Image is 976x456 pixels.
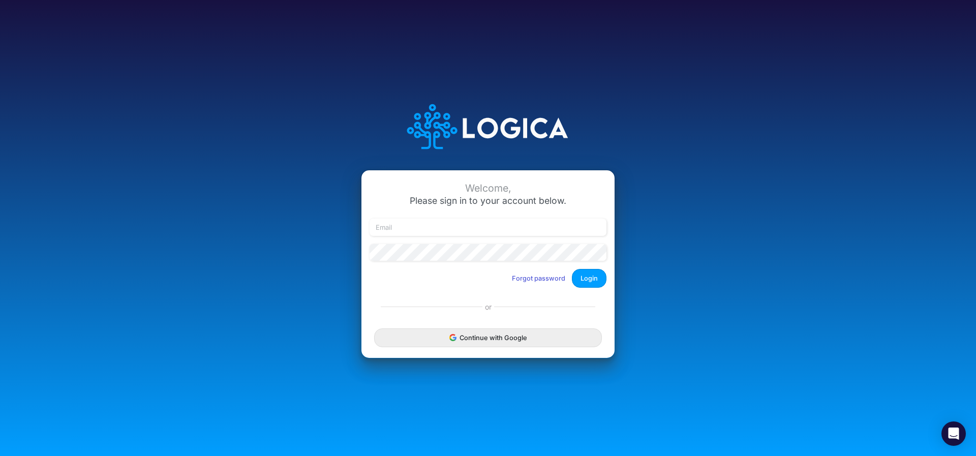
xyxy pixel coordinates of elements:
[505,270,572,287] button: Forgot password
[370,219,606,236] input: Email
[374,328,602,347] button: Continue with Google
[370,183,606,194] div: Welcome,
[941,421,966,446] div: Open Intercom Messenger
[572,269,606,288] button: Login
[410,195,566,206] span: Please sign in to your account below.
